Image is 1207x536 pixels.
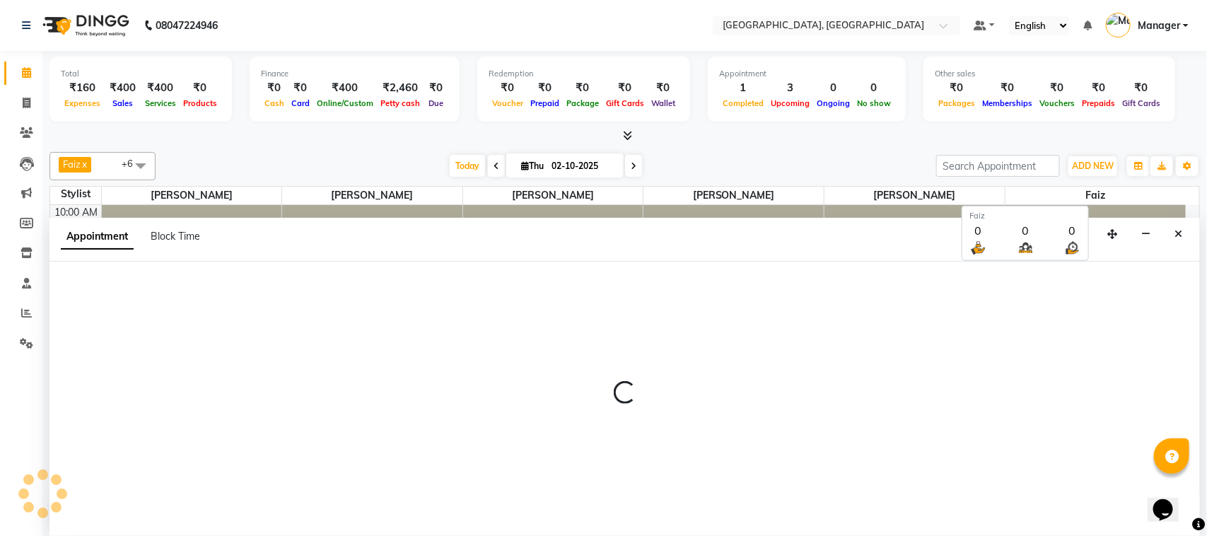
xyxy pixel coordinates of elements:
[935,68,1164,80] div: Other sales
[547,156,618,177] input: 2025-10-02
[463,187,643,204] span: [PERSON_NAME]
[1148,479,1193,522] iframe: chat widget
[288,98,313,108] span: Card
[527,98,563,108] span: Prepaid
[61,224,134,250] span: Appointment
[261,68,448,80] div: Finance
[102,187,282,204] span: [PERSON_NAME]
[109,98,136,108] span: Sales
[1017,221,1034,238] div: 0
[1063,221,1081,238] div: 0
[61,98,104,108] span: Expenses
[313,98,377,108] span: Online/Custom
[853,98,894,108] span: No show
[1036,98,1078,108] span: Vouchers
[1036,80,1078,96] div: ₹0
[518,161,547,171] span: Thu
[1017,238,1034,256] img: queue.png
[489,98,527,108] span: Voucher
[1119,98,1164,108] span: Gift Cards
[719,80,767,96] div: 1
[1138,18,1180,33] span: Manager
[81,158,87,170] a: x
[563,80,602,96] div: ₹0
[969,210,1081,222] div: Faiz
[767,80,813,96] div: 3
[377,98,424,108] span: Petty cash
[935,80,979,96] div: ₹0
[61,68,221,80] div: Total
[719,98,767,108] span: Completed
[450,155,485,177] span: Today
[104,80,141,96] div: ₹400
[936,155,1060,177] input: Search Appointment
[1078,80,1119,96] div: ₹0
[52,205,101,220] div: 10:00 AM
[1072,161,1114,171] span: ADD NEW
[36,6,133,45] img: logo
[969,221,987,238] div: 0
[527,80,563,96] div: ₹0
[969,238,987,256] img: serve.png
[643,187,824,204] span: [PERSON_NAME]
[63,158,81,170] span: Faiz
[180,98,221,108] span: Products
[122,158,144,169] span: +6
[180,80,221,96] div: ₹0
[824,187,1005,204] span: [PERSON_NAME]
[261,80,288,96] div: ₹0
[50,187,101,202] div: Stylist
[261,98,288,108] span: Cash
[767,98,813,108] span: Upcoming
[979,80,1036,96] div: ₹0
[1078,98,1119,108] span: Prepaids
[813,80,853,96] div: 0
[288,80,313,96] div: ₹0
[61,80,104,96] div: ₹160
[424,80,448,96] div: ₹0
[489,68,679,80] div: Redemption
[719,68,894,80] div: Appointment
[313,80,377,96] div: ₹400
[648,80,679,96] div: ₹0
[489,80,527,96] div: ₹0
[602,80,648,96] div: ₹0
[563,98,602,108] span: Package
[1106,13,1131,37] img: Manager
[853,80,894,96] div: 0
[425,98,447,108] span: Due
[1005,187,1186,204] span: Faiz
[141,80,180,96] div: ₹400
[602,98,648,108] span: Gift Cards
[377,80,424,96] div: ₹2,460
[1119,80,1164,96] div: ₹0
[648,98,679,108] span: Wallet
[935,98,979,108] span: Packages
[151,230,200,243] span: Block Time
[979,98,1036,108] span: Memberships
[141,98,180,108] span: Services
[813,98,853,108] span: Ongoing
[1063,238,1081,256] img: wait_time.png
[1068,156,1117,176] button: ADD NEW
[156,6,218,45] b: 08047224946
[282,187,462,204] span: [PERSON_NAME]
[1168,223,1189,245] button: Close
